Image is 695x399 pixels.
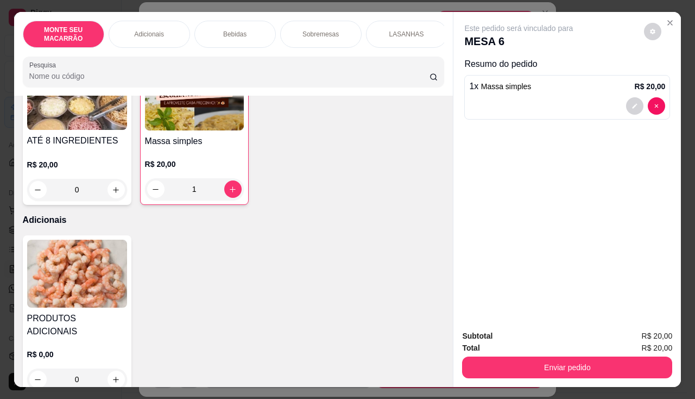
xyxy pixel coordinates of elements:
[27,240,127,308] img: product-image
[27,134,127,147] h4: ATÉ 8 INGREDIENTES
[648,97,665,115] button: decrease-product-quantity
[642,330,673,342] span: R$ 20,00
[145,135,244,148] h4: Massa simples
[32,26,95,43] p: MONTE SEU MACARRÃO
[27,349,127,360] p: R$ 0,00
[481,82,532,91] span: Massa simples
[27,312,127,338] h4: PRODUTOS ADICIONAIS
[27,159,127,170] p: R$ 20,00
[29,71,429,82] input: Pesquisa
[302,30,339,39] p: Sobremesas
[462,344,479,352] strong: Total
[145,159,244,170] p: R$ 20,00
[626,97,643,115] button: decrease-product-quantity
[644,23,661,40] button: decrease-product-quantity
[27,62,127,130] img: product-image
[389,30,424,39] p: LASANHAS
[29,60,60,70] label: Pesquisa
[145,63,244,130] img: product-image
[462,357,672,378] button: Enviar pedido
[642,342,673,354] span: R$ 20,00
[464,58,670,71] p: Resumo do pedido
[223,30,247,39] p: Bebidas
[23,214,445,227] p: Adicionais
[469,80,531,93] p: 1 x
[462,332,492,340] strong: Subtotal
[134,30,164,39] p: Adicionais
[635,81,666,92] p: R$ 20,00
[661,14,679,32] button: Close
[464,34,573,49] p: MESA 6
[464,23,573,34] p: Este pedido será vinculado para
